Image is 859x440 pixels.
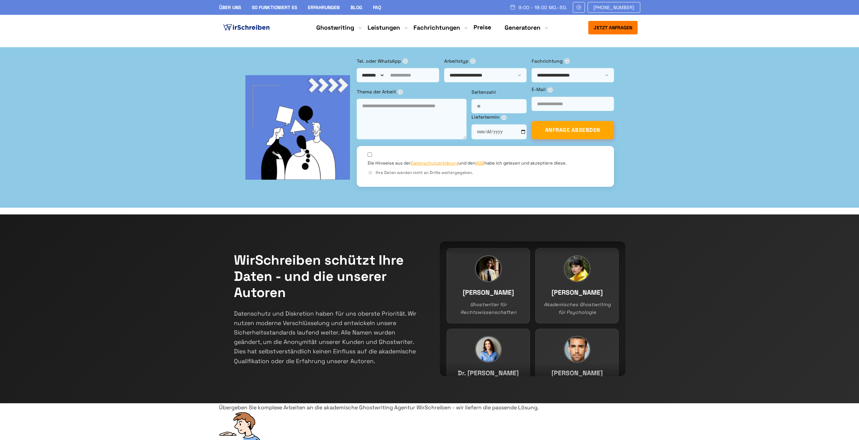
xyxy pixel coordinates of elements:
a: Fachrichtungen [413,24,460,32]
h3: Dr. [PERSON_NAME] [454,305,523,316]
p: Datenschutz und Diskretion haben für uns oberste Priorität. Wir nutzen moderne Verschlüsselung un... [234,309,420,366]
span: ⓘ [501,115,507,120]
span: ⓘ [470,58,476,64]
a: Datenschutzerklärung [411,160,458,166]
label: Liefertermin [472,113,527,121]
a: Preise [474,23,491,31]
div: Team members continuous slider [440,241,625,376]
a: Erfahrungen [308,4,340,10]
img: Email [576,5,582,10]
a: So funktioniert es [252,4,297,10]
button: Jetzt anfragen [588,21,638,34]
span: ⓘ [564,58,570,64]
label: E-Mail [532,86,614,93]
span: ⓘ [547,87,553,92]
a: Blog [350,4,362,10]
img: logo ghostwriter-österreich [222,23,271,33]
a: [PHONE_NUMBER] [588,2,640,13]
span: ⓘ [398,89,403,94]
label: Seitenzahl [472,88,527,96]
img: bg [245,75,350,180]
span: 9:00 - 18:00 Mo.-So. [518,5,567,10]
span: ⓘ [368,170,373,176]
div: Ihre Daten werden nicht an Dritte weitergegeben. [368,170,603,176]
span: ⓘ [403,58,408,64]
span: [PHONE_NUMBER] [593,5,635,10]
h3: [PERSON_NAME] [542,305,612,316]
label: Arbeitstyp [444,57,527,65]
a: FAQ [373,4,381,10]
img: Schedule [510,4,516,10]
a: AGB [476,160,484,166]
a: Leistungen [368,24,400,32]
label: Die Hinweise aus der und den habe ich gelesen und akzeptiere diese. [368,160,566,166]
a: Generatoren [505,24,540,32]
label: Tel. oder WhatsApp [357,57,439,65]
label: Fachrichtung [532,57,614,65]
a: Über uns [219,4,241,10]
label: Thema der Arbeit [357,88,466,95]
div: Übergeben Sie komplexe Arbeiten an die akademische Ghostwriting Agentur WirSchreiben - wir liefer... [219,403,640,412]
h2: WirSchreiben schützt Ihre Daten - und die unserer Autoren [234,252,420,301]
a: Ghostwriting [316,24,354,32]
button: ANFRAGE ABSENDEN [532,121,614,139]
